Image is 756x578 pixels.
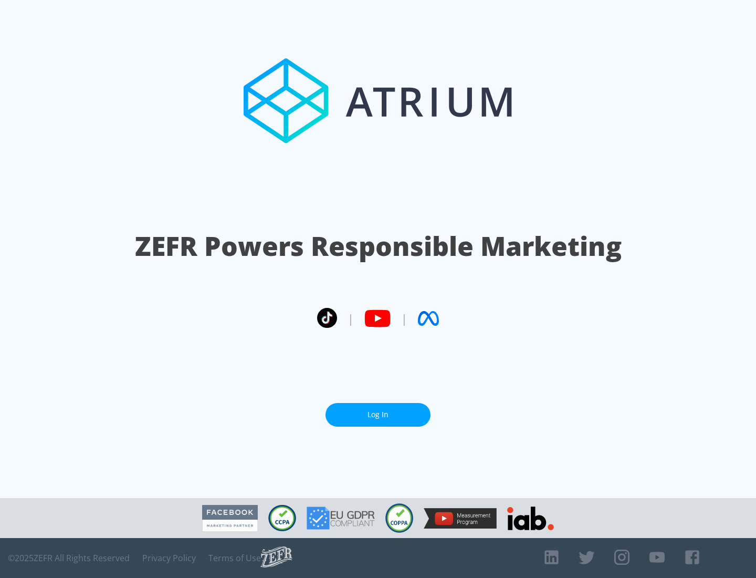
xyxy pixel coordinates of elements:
img: COPPA Compliant [385,503,413,533]
img: YouTube Measurement Program [424,508,497,529]
img: Facebook Marketing Partner [202,505,258,532]
img: CCPA Compliant [268,505,296,531]
a: Log In [325,403,430,427]
span: © 2025 ZEFR All Rights Reserved [8,553,130,563]
span: | [401,311,407,326]
img: IAB [507,507,554,530]
a: Terms of Use [208,553,261,563]
a: Privacy Policy [142,553,196,563]
h1: ZEFR Powers Responsible Marketing [135,228,622,264]
img: GDPR Compliant [307,507,375,530]
span: | [348,311,354,326]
